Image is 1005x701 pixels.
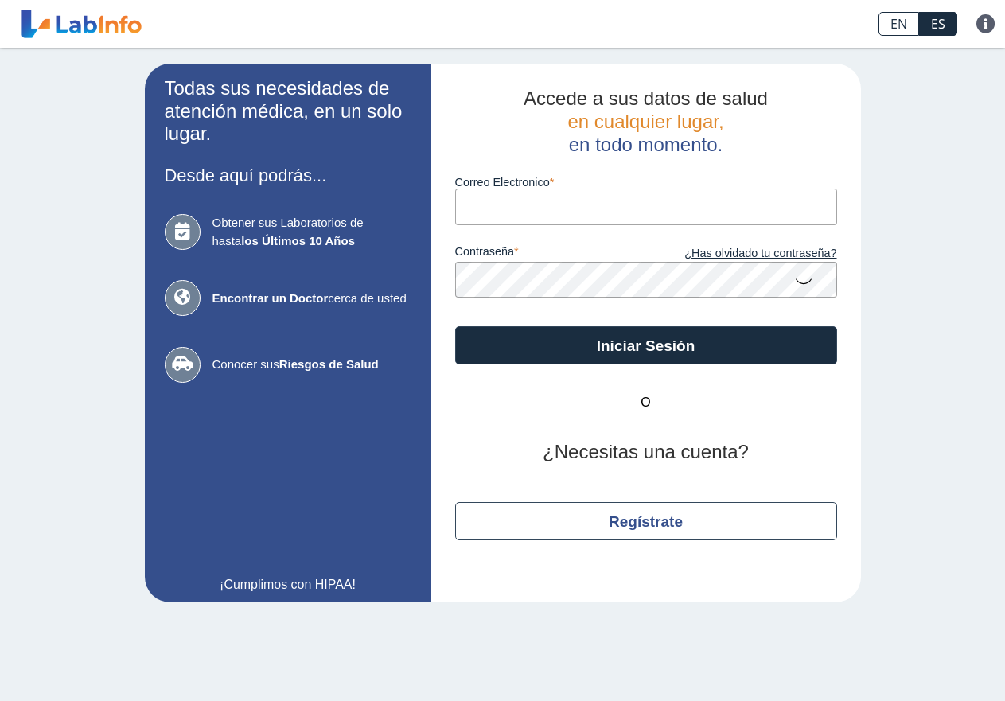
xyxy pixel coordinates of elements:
label: contraseña [455,245,646,263]
h2: Todas sus necesidades de atención médica, en un solo lugar. [165,77,411,146]
button: Iniciar Sesión [455,326,837,364]
span: Accede a sus datos de salud [524,88,768,109]
button: Regístrate [455,502,837,540]
a: ES [919,12,957,36]
a: ¡Cumplimos con HIPAA! [165,575,411,594]
b: Riesgos de Salud [279,357,379,371]
b: los Últimos 10 Años [241,234,355,247]
a: EN [878,12,919,36]
h2: ¿Necesitas una cuenta? [455,441,837,464]
span: Obtener sus Laboratorios de hasta [212,214,411,250]
span: en cualquier lugar, [567,111,723,132]
span: Conocer sus [212,356,411,374]
h3: Desde aquí podrás... [165,166,411,185]
span: O [598,393,694,412]
label: Correo Electronico [455,176,837,189]
a: ¿Has olvidado tu contraseña? [646,245,837,263]
b: Encontrar un Doctor [212,291,329,305]
span: en todo momento. [569,134,723,155]
span: cerca de usted [212,290,411,308]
